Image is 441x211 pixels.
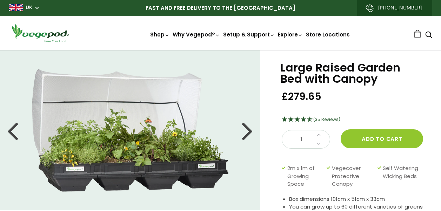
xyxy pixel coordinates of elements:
span: 1 [289,135,313,144]
a: Decrease quantity by 1 [315,139,323,149]
li: Box dimensions 101cm x 51cm x 33cm [289,195,423,203]
span: 2m x 1m of Growing Space [287,164,323,188]
a: Explore [278,31,303,38]
a: Shop [150,31,170,38]
h1: Large Raised Garden Bed with Canopy [280,62,423,84]
span: Self Watering Wicking Beds [383,164,420,188]
span: Vegecover Protective Canopy [332,164,374,188]
img: gb_large.png [9,4,23,11]
a: Setup & Support [223,31,275,38]
span: £279.65 [282,90,321,103]
span: 4.69 Stars - 35 Reviews [313,116,340,122]
a: Store Locations [306,31,350,38]
button: Add to cart [341,129,423,148]
img: Large Raised Garden Bed with Canopy [32,69,229,192]
a: Search [425,32,432,39]
a: UK [26,4,32,11]
img: Vegepod [9,23,72,43]
a: Why Vegepod? [173,31,220,38]
div: 4.69 Stars - 35 Reviews [282,115,423,124]
a: Increase quantity by 1 [315,130,323,139]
